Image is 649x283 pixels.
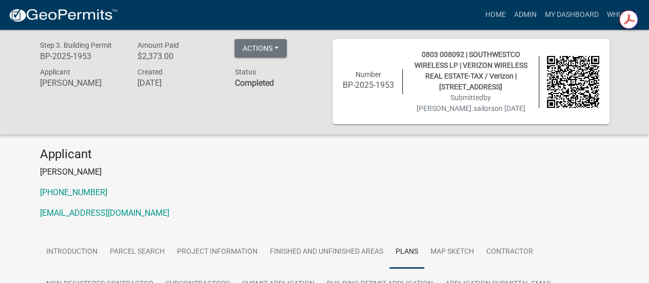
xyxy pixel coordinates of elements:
[415,50,527,91] span: 0803 008092 | SOUTHWESTCO WIRELESS LP | VERIZON WIRELESS REAL ESTATE-TAX / Verizon | [STREET_ADDR...
[40,41,112,49] span: Step 3. Building Permit
[389,236,424,269] a: Plans
[343,80,395,90] h6: BP-2025-1953
[264,236,389,269] a: Finished and Unfinished Areas
[602,5,641,25] a: whuff
[509,5,540,25] a: Admin
[137,68,162,76] span: Created
[137,51,219,61] h6: $2,373.00
[40,236,104,269] a: Introduction
[417,93,525,112] span: Submitted on [DATE]
[234,39,287,58] button: Actions
[480,236,539,269] a: Contractor
[40,51,122,61] h6: BP-2025-1953
[547,56,599,108] img: QR code
[540,5,602,25] a: My Dashboard
[104,236,171,269] a: Parcel search
[137,78,219,88] h6: [DATE]
[424,236,480,269] a: Map Sketch
[356,70,381,79] span: Number
[234,78,273,88] strong: Completed
[137,41,179,49] span: Amount Paid
[40,78,122,88] h6: [PERSON_NAME]
[40,68,70,76] span: Applicant
[481,5,509,25] a: Home
[234,68,255,76] span: Status
[40,147,609,162] h4: Applicant
[40,187,107,197] a: [PHONE_NUMBER]
[171,236,264,269] a: Project Information
[40,208,169,218] a: [EMAIL_ADDRESS][DOMAIN_NAME]
[40,166,609,178] p: [PERSON_NAME]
